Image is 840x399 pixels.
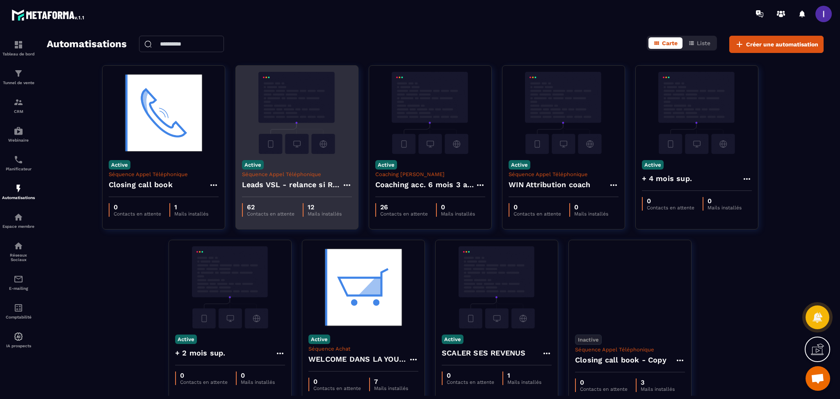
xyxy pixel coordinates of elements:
[14,69,23,78] img: formation
[2,268,35,297] a: emailemailE-mailing
[109,179,173,190] h4: Closing call book
[247,203,294,211] p: 62
[641,386,675,392] p: Mails installés
[642,72,752,154] img: automation-background
[180,379,228,385] p: Contacts en attente
[575,354,667,366] h4: Closing call book - Copy
[683,37,715,49] button: Liste
[2,91,35,120] a: formationformationCRM
[708,205,742,211] p: Mails installés
[2,149,35,177] a: schedulerschedulerPlanificateur
[447,379,494,385] p: Contacts en attente
[241,379,275,385] p: Mails installés
[174,211,208,217] p: Mails installés
[509,179,591,190] h4: WIN Attribution coach
[2,80,35,85] p: Tunnel de vente
[14,126,23,136] img: automations
[2,138,35,142] p: Webinaire
[14,241,23,251] img: social-network
[2,52,35,56] p: Tableau de bord
[175,347,226,359] h4: + 2 mois sup.
[308,203,342,211] p: 12
[442,347,526,359] h4: SCALER SES REVENUS
[241,371,275,379] p: 0
[442,335,463,344] p: Active
[175,335,197,344] p: Active
[574,211,608,217] p: Mails installés
[380,211,428,217] p: Contacts en attente
[308,346,418,352] p: Séquence Achat
[697,40,710,46] span: Liste
[2,206,35,235] a: automationsautomationsEspace membre
[514,203,561,211] p: 0
[447,371,494,379] p: 0
[2,297,35,326] a: accountantaccountantComptabilité
[746,40,818,48] span: Créer une automatisation
[2,120,35,149] a: automationsautomationsWebinaire
[442,246,552,328] img: automation-background
[574,203,608,211] p: 0
[109,72,219,154] img: automation-background
[242,171,352,177] p: Séquence Appel Téléphonique
[641,378,675,386] p: 3
[507,379,541,385] p: Mails installés
[47,36,127,53] h2: Automatisations
[580,386,628,392] p: Contacts en attente
[441,211,475,217] p: Mails installés
[806,366,830,391] a: Ouvrir le chat
[375,179,475,190] h4: Coaching acc. 6 mois 3 appels
[14,332,23,342] img: automations
[242,160,264,170] p: Active
[2,167,35,171] p: Planificateur
[441,203,475,211] p: 0
[308,211,342,217] p: Mails installés
[662,40,678,46] span: Carte
[507,371,541,379] p: 1
[509,72,619,154] img: automation-background
[180,371,228,379] p: 0
[114,203,161,211] p: 0
[575,346,685,353] p: Séquence Appel Téléphonique
[380,203,428,211] p: 26
[575,335,602,345] p: Inactive
[509,171,619,177] p: Séquence Appel Téléphonique
[175,246,285,328] img: automation-background
[648,37,682,49] button: Carte
[14,303,23,313] img: accountant
[374,385,408,391] p: Mails installés
[2,253,35,262] p: Réseaux Sociaux
[174,203,208,211] p: 1
[375,72,485,154] img: automation-background
[308,335,330,344] p: Active
[514,211,561,217] p: Contacts en attente
[642,173,692,184] h4: + 4 mois sup.
[708,197,742,205] p: 0
[2,177,35,206] a: automationsautomationsAutomatisations
[2,34,35,62] a: formationformationTableau de bord
[2,195,35,200] p: Automatisations
[575,246,685,328] img: automation-background
[308,353,409,365] h4: WELCOME DANS LA YOUGC ACADEMY
[509,160,530,170] p: Active
[14,212,23,222] img: automations
[374,378,408,385] p: 7
[109,171,219,177] p: Séquence Appel Téléphonique
[14,183,23,193] img: automations
[729,36,824,53] button: Créer une automatisation
[242,72,352,154] img: automation-background
[14,97,23,107] img: formation
[313,385,361,391] p: Contacts en attente
[14,40,23,50] img: formation
[109,160,130,170] p: Active
[642,160,664,170] p: Active
[14,155,23,165] img: scheduler
[313,378,361,385] p: 0
[247,211,294,217] p: Contacts en attente
[2,224,35,229] p: Espace membre
[647,205,694,211] p: Contacts en attente
[14,274,23,284] img: email
[647,197,694,205] p: 0
[114,211,161,217] p: Contacts en attente
[242,179,342,190] h4: Leads VSL - relance si RDV non pris
[2,315,35,319] p: Comptabilité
